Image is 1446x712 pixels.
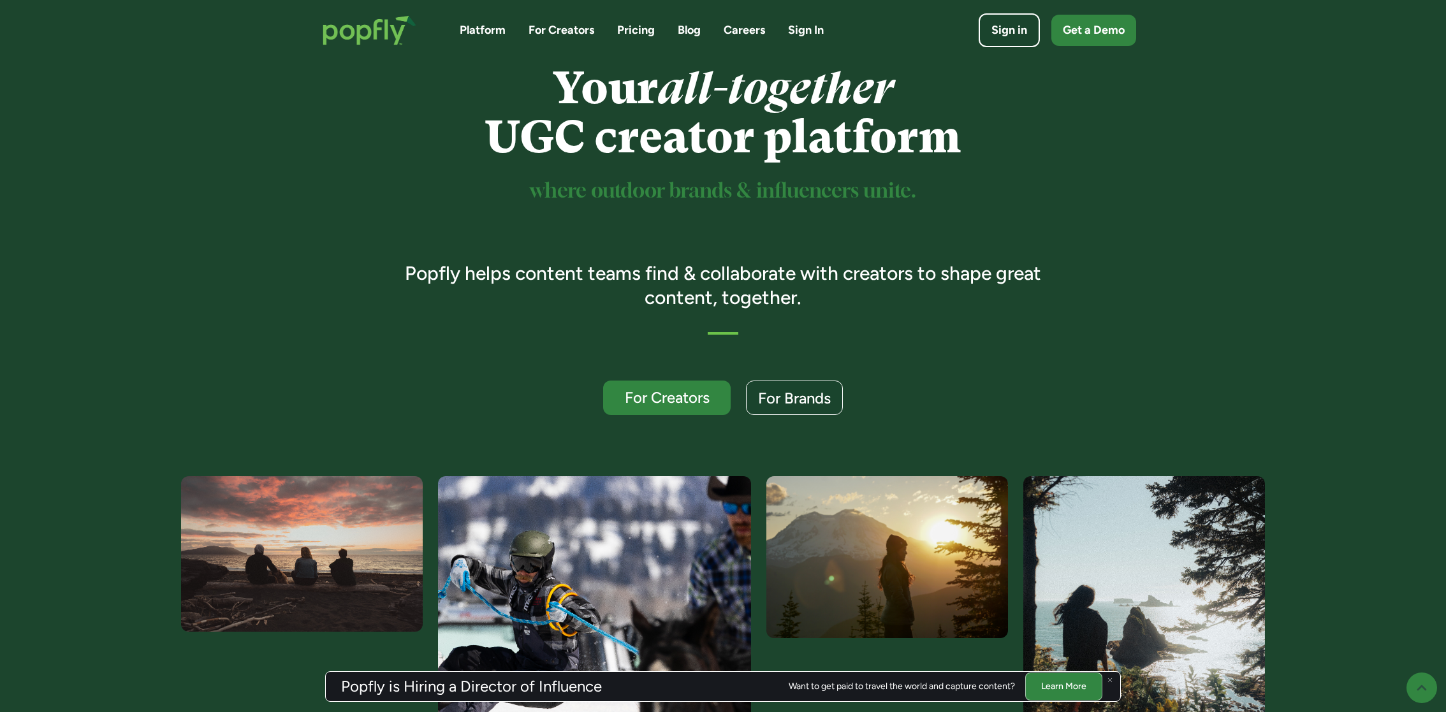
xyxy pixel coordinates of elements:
[658,62,893,114] em: all-together
[617,22,655,38] a: Pricing
[788,22,824,38] a: Sign In
[529,22,594,38] a: For Creators
[758,390,831,406] div: For Brands
[615,389,719,405] div: For Creators
[991,22,1027,38] div: Sign in
[678,22,701,38] a: Blog
[1025,672,1102,700] a: Learn More
[979,13,1040,47] a: Sign in
[724,22,765,38] a: Careers
[341,679,602,694] h3: Popfly is Hiring a Director of Influence
[603,381,731,415] a: For Creators
[460,22,506,38] a: Platform
[387,64,1060,162] h1: Your UGC creator platform
[789,681,1015,692] div: Want to get paid to travel the world and capture content?
[387,261,1060,309] h3: Popfly helps content teams find & collaborate with creators to shape great content, together.
[310,3,429,58] a: home
[1063,22,1125,38] div: Get a Demo
[1051,15,1136,46] a: Get a Demo
[746,381,843,415] a: For Brands
[530,182,916,201] sup: where outdoor brands & influencers unite.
